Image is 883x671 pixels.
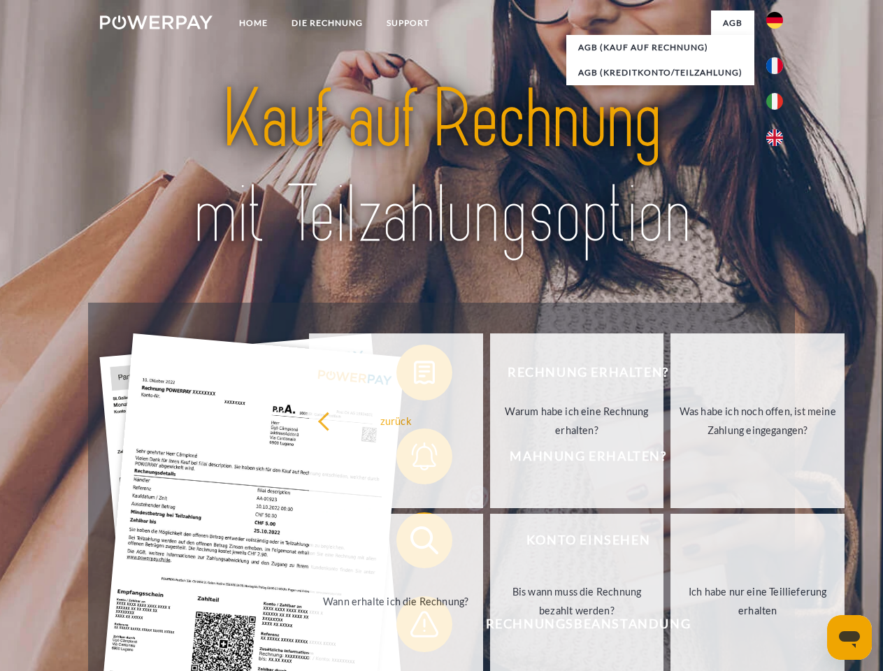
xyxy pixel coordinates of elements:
div: Bis wann muss die Rechnung bezahlt werden? [498,582,656,620]
iframe: Schaltfläche zum Öffnen des Messaging-Fensters [827,615,872,660]
img: title-powerpay_de.svg [134,67,749,268]
a: SUPPORT [375,10,441,36]
div: Was habe ich noch offen, ist meine Zahlung eingegangen? [679,402,836,440]
a: AGB (Kauf auf Rechnung) [566,35,754,60]
a: Home [227,10,280,36]
img: fr [766,57,783,74]
img: it [766,93,783,110]
div: Wann erhalte ich die Rechnung? [317,591,475,610]
div: Warum habe ich eine Rechnung erhalten? [498,402,656,440]
a: DIE RECHNUNG [280,10,375,36]
a: Was habe ich noch offen, ist meine Zahlung eingegangen? [670,333,845,508]
img: de [766,12,783,29]
a: AGB (Kreditkonto/Teilzahlung) [566,60,754,85]
div: Ich habe nur eine Teillieferung erhalten [679,582,836,620]
img: logo-powerpay-white.svg [100,15,213,29]
img: en [766,129,783,146]
div: zurück [317,411,475,430]
a: agb [711,10,754,36]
